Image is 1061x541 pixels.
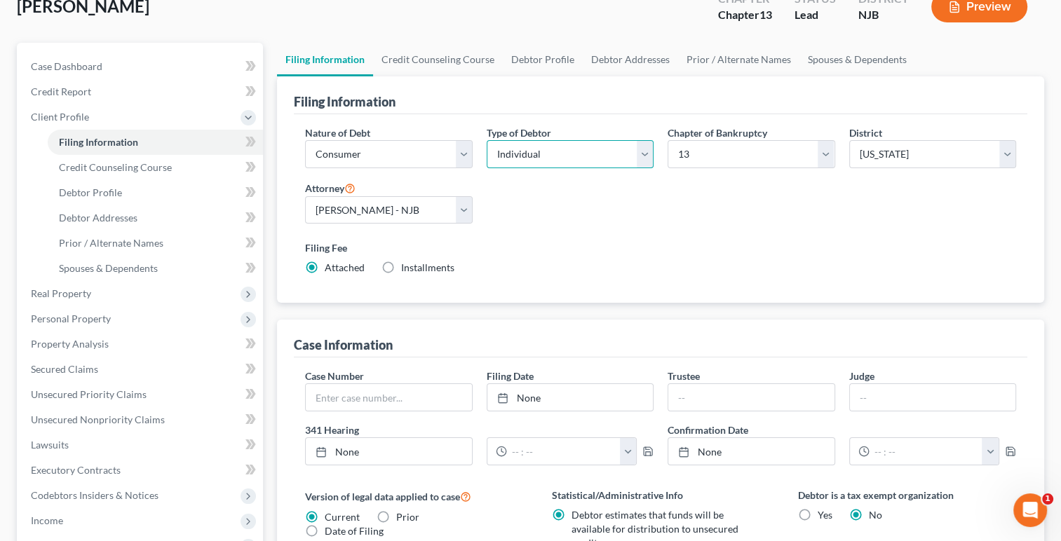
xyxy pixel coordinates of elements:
a: Credit Report [20,79,263,104]
a: Case Dashboard [20,54,263,79]
a: Debtor Profile [503,43,583,76]
span: Executory Contracts [31,464,121,476]
span: Property Analysis [31,338,109,350]
span: 13 [759,8,772,21]
a: None [306,438,471,465]
input: -- : -- [507,438,621,465]
span: Unsecured Nonpriority Claims [31,413,165,425]
span: Real Property [31,287,91,299]
span: Debtor Profile [59,186,122,198]
a: Secured Claims [20,357,263,382]
span: Lawsuits [31,439,69,451]
span: Income [31,514,63,526]
label: Case Number [305,369,364,383]
input: -- [668,384,834,411]
label: Trustee [668,369,700,383]
span: Codebtors Insiders & Notices [31,489,158,501]
a: Property Analysis [20,331,263,357]
a: Filing Information [277,43,373,76]
a: Filing Information [48,130,263,155]
span: Prior / Alternate Names [59,237,163,249]
label: Chapter of Bankruptcy [668,125,767,140]
a: Debtor Addresses [583,43,678,76]
span: 1 [1042,493,1053,505]
a: None [668,438,834,465]
a: Debtor Profile [48,180,263,205]
span: Secured Claims [31,363,98,375]
span: Date of Filing [325,525,384,537]
input: -- [850,384,1015,411]
span: Unsecured Priority Claims [31,388,147,400]
label: Filing Fee [305,240,1016,255]
label: Statistical/Administrative Info [552,488,770,502]
span: Attached [325,261,365,273]
div: Lead [795,7,836,23]
span: Spouses & Dependents [59,262,158,274]
span: Case Dashboard [31,60,102,72]
span: Filing Information [59,136,138,148]
a: Executory Contracts [20,458,263,483]
a: Unsecured Nonpriority Claims [20,407,263,432]
span: Client Profile [31,111,89,123]
a: Debtor Addresses [48,205,263,231]
label: Confirmation Date [661,423,1023,437]
iframe: Intercom live chat [1013,493,1047,527]
a: Prior / Alternate Names [678,43,799,76]
span: Prior [396,511,419,523]
span: Current [325,511,360,523]
label: District [849,125,882,140]
label: Attorney [305,179,356,196]
span: Credit Report [31,85,91,97]
span: No [869,509,882,521]
label: Nature of Debt [305,125,370,140]
a: Credit Counseling Course [373,43,503,76]
div: Chapter [718,7,772,23]
label: Type of Debtor [487,125,551,140]
div: Filing Information [294,93,396,110]
label: Judge [849,369,874,383]
a: Lawsuits [20,432,263,458]
a: Prior / Alternate Names [48,231,263,256]
label: Version of legal data applied to case [305,488,523,505]
span: Credit Counseling Course [59,161,172,173]
a: None [487,384,653,411]
input: -- : -- [870,438,983,465]
input: Enter case number... [306,384,471,411]
div: NJB [858,7,909,23]
a: Credit Counseling Course [48,155,263,180]
a: Unsecured Priority Claims [20,382,263,407]
div: Case Information [294,336,393,353]
span: Debtor Addresses [59,212,137,224]
span: Personal Property [31,313,111,324]
a: Spouses & Dependents [48,256,263,281]
label: 341 Hearing [298,423,661,437]
span: Yes [818,509,832,521]
a: Spouses & Dependents [799,43,915,76]
span: Installments [401,261,454,273]
label: Debtor is a tax exempt organization [798,488,1016,502]
label: Filing Date [487,369,534,383]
